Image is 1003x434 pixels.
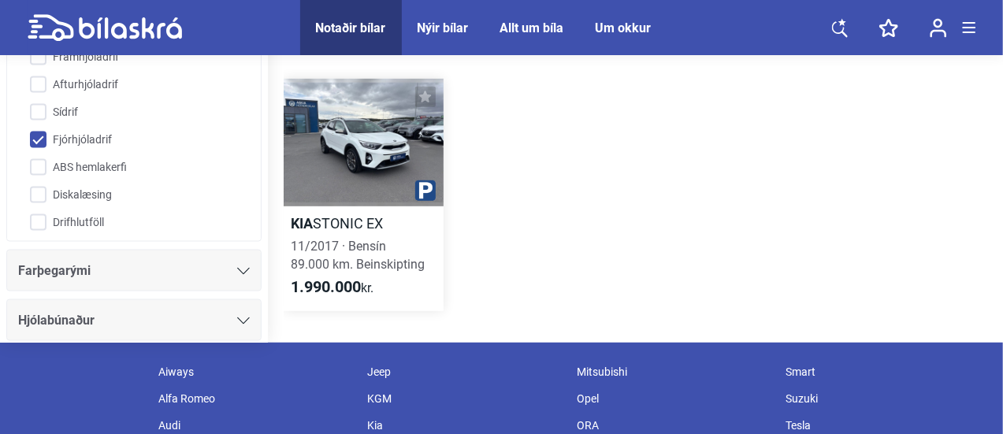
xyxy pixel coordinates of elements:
img: parking.png [415,180,436,201]
a: Allt um bíla [500,20,564,35]
div: Suzuki [778,385,987,412]
h2: STONIC EX [284,214,444,232]
a: Um okkur [596,20,652,35]
span: Hjólabúnaður [18,310,95,332]
b: Kia [291,215,313,232]
div: KGM [359,385,569,412]
div: Aiways [150,358,360,385]
span: kr. [291,278,373,297]
div: Smart [778,358,987,385]
span: 11/2017 · Bensín 89.000 km. Beinskipting [291,239,425,272]
a: Nýir bílar [418,20,469,35]
div: Mitsubishi [569,358,778,385]
b: 1.990.000 [291,277,361,296]
span: Farþegarými [18,260,91,282]
a: KiaSTONIC EX11/2017 · Bensín89.000 km. Beinskipting1.990.000kr. [284,79,444,312]
img: user-login.svg [930,18,947,38]
div: Jeep [359,358,569,385]
div: Opel [569,385,778,412]
div: Alfa Romeo [150,385,360,412]
a: Notaðir bílar [316,20,386,35]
